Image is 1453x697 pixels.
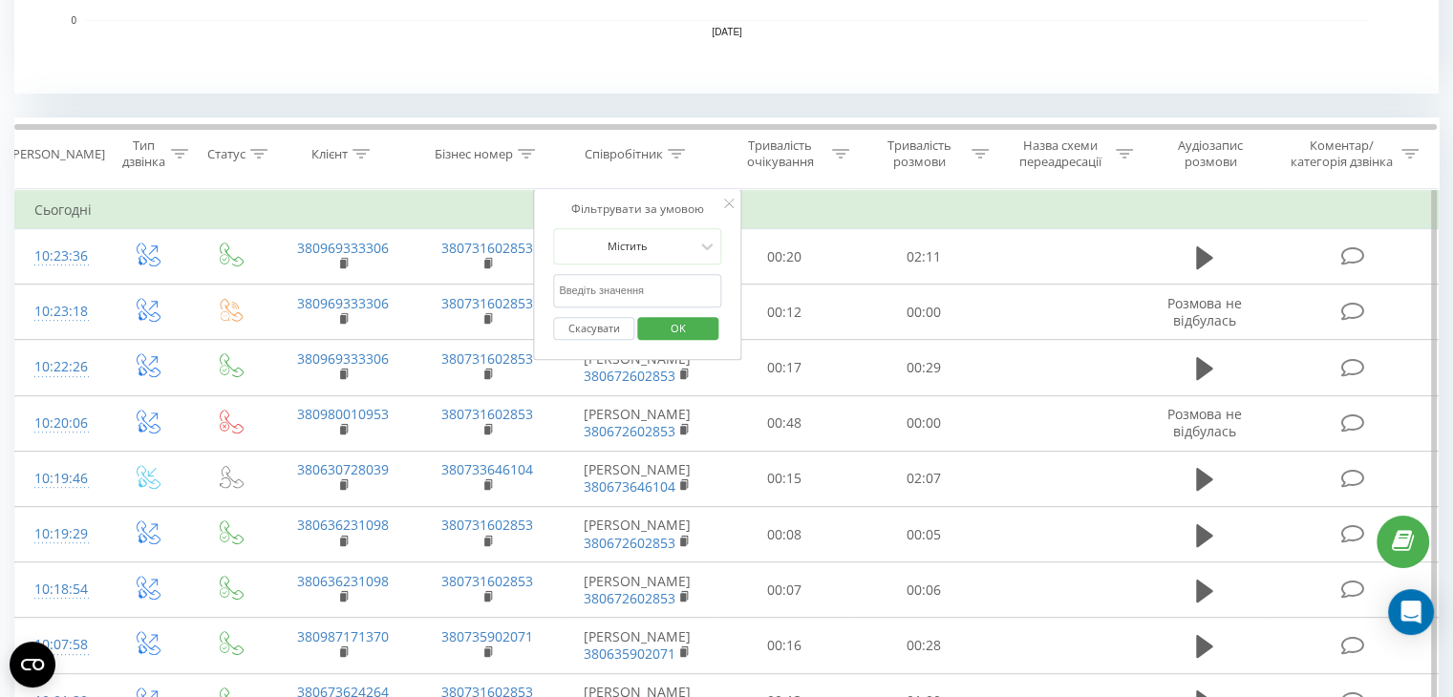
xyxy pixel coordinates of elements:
div: 10:20:06 [34,405,85,442]
td: 00:15 [716,451,854,506]
div: Аудіозапис розмови [1155,137,1267,170]
div: 10:19:29 [34,516,85,553]
span: Розмова не відбулась [1167,294,1242,329]
div: Статус [207,146,246,162]
td: [PERSON_NAME] [560,618,716,673]
td: 02:11 [854,229,993,285]
td: 00:29 [854,340,993,395]
td: [PERSON_NAME] [560,395,716,451]
td: 00:00 [854,395,993,451]
a: 380636231098 [297,516,389,534]
a: 380731602853 [441,516,533,534]
a: 380987171370 [297,627,389,645]
div: Клієнт [311,146,348,162]
text: [DATE] [712,27,742,37]
td: Сьогодні [15,191,1439,229]
span: OK [652,313,705,343]
div: 10:22:26 [34,348,85,386]
a: 380731602853 [441,239,533,257]
div: Тривалість очікування [733,137,828,170]
span: Розмова не відбулась [1167,405,1242,440]
a: 380969333306 [297,294,389,312]
div: Фільтрувати за умовою [553,200,721,219]
a: 380672602853 [584,589,675,607]
a: 380731602853 [441,349,533,368]
td: 00:05 [854,507,993,562]
div: 10:19:46 [34,460,85,497]
div: Назва схеми переадресації [1011,137,1111,170]
a: 380731602853 [441,294,533,312]
div: 10:07:58 [34,626,85,664]
td: [PERSON_NAME] [560,507,716,562]
a: 380731602853 [441,405,533,423]
a: 380731602853 [441,572,533,590]
a: 380636231098 [297,572,389,590]
a: 380673646104 [584,477,675,496]
div: 10:18:54 [34,571,85,608]
td: [PERSON_NAME] [560,340,716,395]
td: 00:00 [854,285,993,340]
a: 380635902071 [584,644,675,663]
td: 00:17 [716,340,854,395]
td: 00:06 [854,562,993,618]
td: 00:28 [854,618,993,673]
div: 10:23:36 [34,238,85,275]
div: Коментар/категорія дзвінка [1285,137,1397,170]
td: 00:16 [716,618,854,673]
a: 380969333306 [297,239,389,257]
td: 00:20 [716,229,854,285]
a: 380980010953 [297,405,389,423]
td: 00:48 [716,395,854,451]
div: 10:23:18 [34,293,85,330]
div: Open Intercom Messenger [1388,589,1434,635]
button: Скасувати [553,317,634,341]
button: OK [637,317,718,341]
a: 380672602853 [584,422,675,440]
div: Співробітник [585,146,663,162]
input: Введіть значення [553,274,721,307]
a: 380969333306 [297,349,389,368]
a: 380672602853 [584,534,675,552]
text: 0 [71,15,76,26]
td: 00:07 [716,562,854,618]
button: Open CMP widget [10,642,55,687]
td: [PERSON_NAME] [560,562,716,618]
a: 380735902071 [441,627,533,645]
div: Бізнес номер [435,146,513,162]
td: 00:12 [716,285,854,340]
a: 380630728039 [297,460,389,478]
td: [PERSON_NAME] [560,451,716,506]
a: 380672602853 [584,367,675,385]
td: 00:08 [716,507,854,562]
td: 02:07 [854,451,993,506]
a: 380733646104 [441,460,533,478]
div: Тип дзвінка [120,137,165,170]
div: [PERSON_NAME] [9,146,105,162]
div: Тривалість розмови [871,137,967,170]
